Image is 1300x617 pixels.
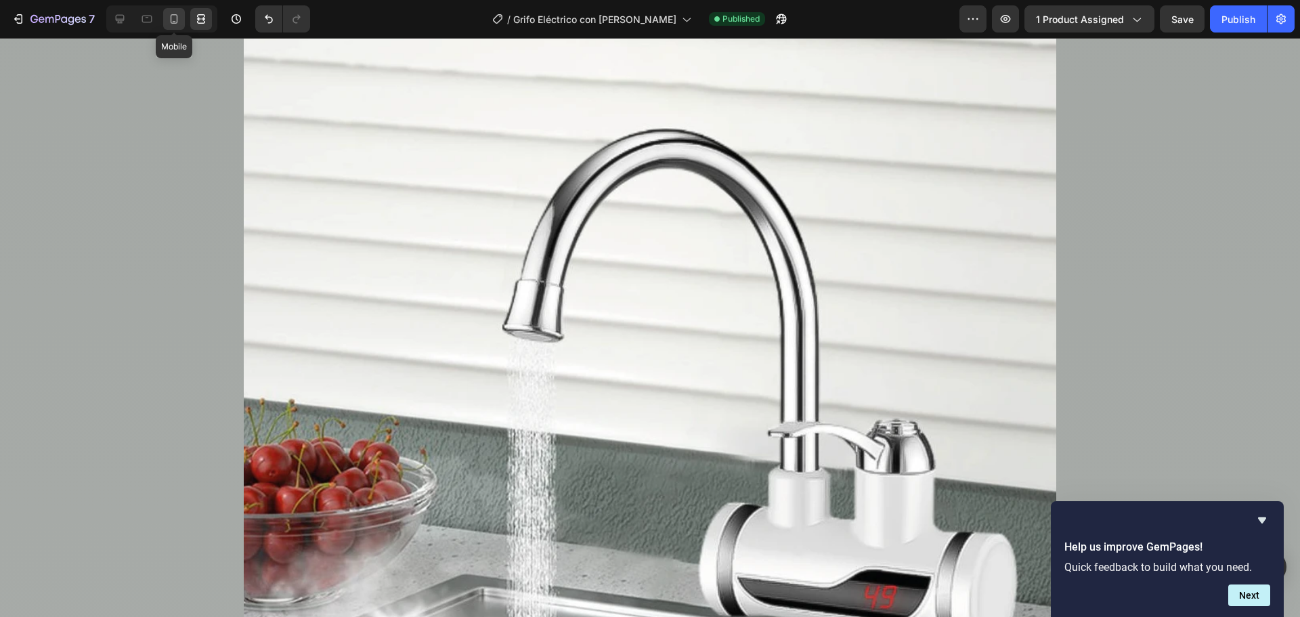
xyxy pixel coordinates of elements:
[1221,12,1255,26] div: Publish
[1064,539,1270,555] h2: Help us improve GemPages!
[1064,512,1270,606] div: Help us improve GemPages!
[1210,5,1267,33] button: Publish
[1228,584,1270,606] button: Next question
[89,11,95,27] p: 7
[5,5,101,33] button: 7
[722,13,760,25] span: Published
[1064,561,1270,574] p: Quick feedback to build what you need.
[1036,12,1124,26] span: 1 product assigned
[507,12,511,26] span: /
[513,12,676,26] span: Grifo Eléctrico con [PERSON_NAME]
[255,5,310,33] div: Undo/Redo
[1254,512,1270,528] button: Hide survey
[1171,14,1194,25] span: Save
[1160,5,1205,33] button: Save
[1024,5,1154,33] button: 1 product assigned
